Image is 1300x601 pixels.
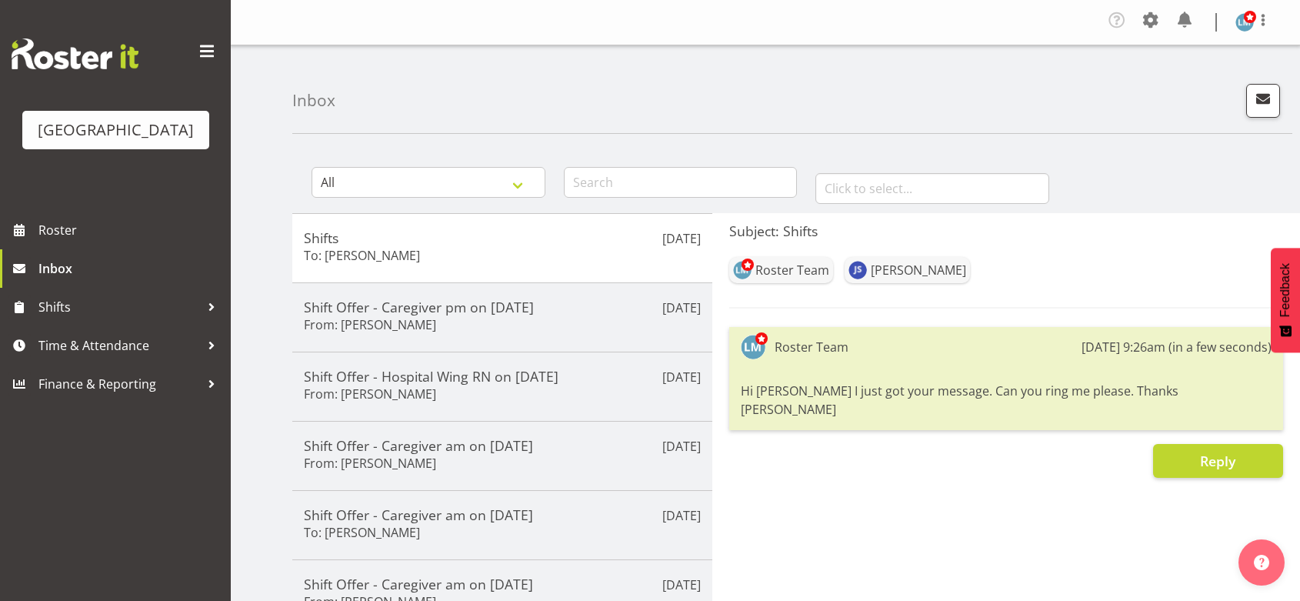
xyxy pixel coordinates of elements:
[304,368,701,385] h5: Shift Offer - Hospital Wing RN on [DATE]
[662,368,701,386] p: [DATE]
[304,299,701,316] h5: Shift Offer - Caregiver pm on [DATE]
[304,386,436,402] h6: From: [PERSON_NAME]
[662,576,701,594] p: [DATE]
[12,38,138,69] img: Rosterit website logo
[304,248,420,263] h6: To: [PERSON_NAME]
[38,119,194,142] div: [GEOGRAPHIC_DATA]
[304,576,701,593] h5: Shift Offer - Caregiver am on [DATE]
[1254,555,1269,570] img: help-xxl-2.png
[662,229,701,248] p: [DATE]
[304,437,701,454] h5: Shift Offer - Caregiver am on [DATE]
[38,334,200,357] span: Time & Attendance
[662,506,701,525] p: [DATE]
[1200,452,1235,470] span: Reply
[304,506,701,523] h5: Shift Offer - Caregiver am on [DATE]
[38,219,223,242] span: Roster
[1278,263,1292,317] span: Feedback
[292,92,335,109] h4: Inbox
[38,295,200,319] span: Shifts
[304,317,436,332] h6: From: [PERSON_NAME]
[1153,444,1283,478] button: Reply
[741,378,1272,422] div: Hi [PERSON_NAME] I just got your message. Can you ring me please. Thanks [PERSON_NAME]
[741,335,765,359] img: lesley-mckenzie127.jpg
[38,257,223,280] span: Inbox
[304,525,420,540] h6: To: [PERSON_NAME]
[775,338,848,356] div: Roster Team
[662,437,701,456] p: [DATE]
[304,229,701,246] h5: Shifts
[848,261,867,279] img: jane-serrano10535.jpg
[38,372,200,396] span: Finance & Reporting
[815,173,1049,204] input: Click to select...
[1235,13,1254,32] img: lesley-mckenzie127.jpg
[564,167,798,198] input: Search
[304,456,436,471] h6: From: [PERSON_NAME]
[871,261,966,279] div: [PERSON_NAME]
[729,222,1283,239] h5: Subject: Shifts
[755,261,829,279] div: Roster Team
[1271,248,1300,352] button: Feedback - Show survey
[662,299,701,317] p: [DATE]
[733,261,752,279] img: lesley-mckenzie127.jpg
[1082,338,1272,356] div: [DATE] 9:26am (in a few seconds)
